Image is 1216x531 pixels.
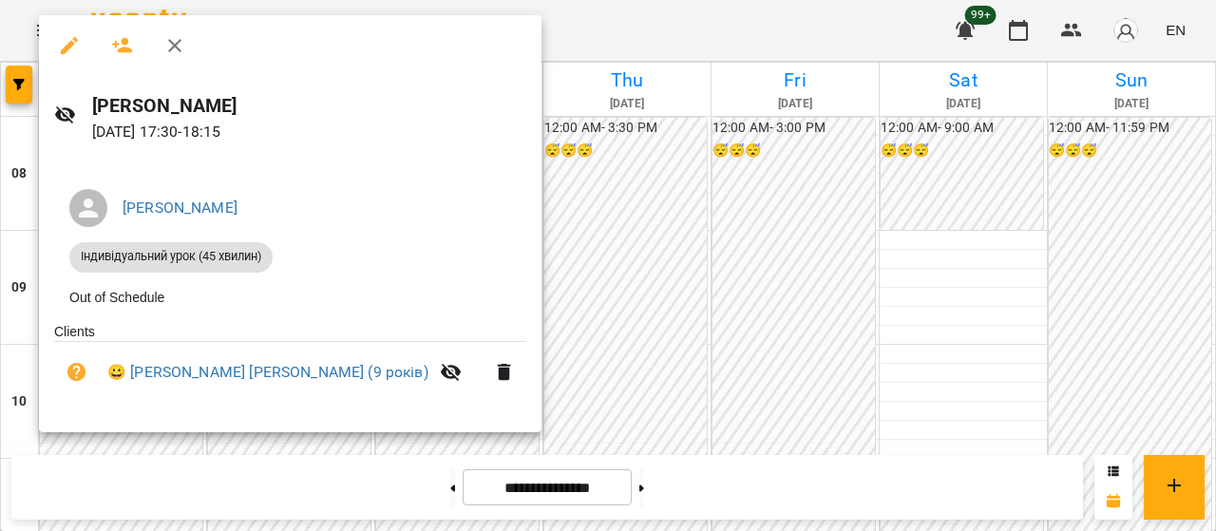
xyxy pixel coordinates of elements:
[54,322,526,410] ul: Clients
[107,361,428,384] a: 😀 [PERSON_NAME] [PERSON_NAME] (9 років)
[54,350,100,395] button: Unpaid. Bill the attendance?
[92,121,527,143] p: [DATE] 17:30 - 18:15
[92,91,527,121] h6: [PERSON_NAME]
[54,280,526,314] li: Out of Schedule
[123,199,237,217] a: [PERSON_NAME]
[69,248,273,265] span: Індивідуальний урок (45 хвилин)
